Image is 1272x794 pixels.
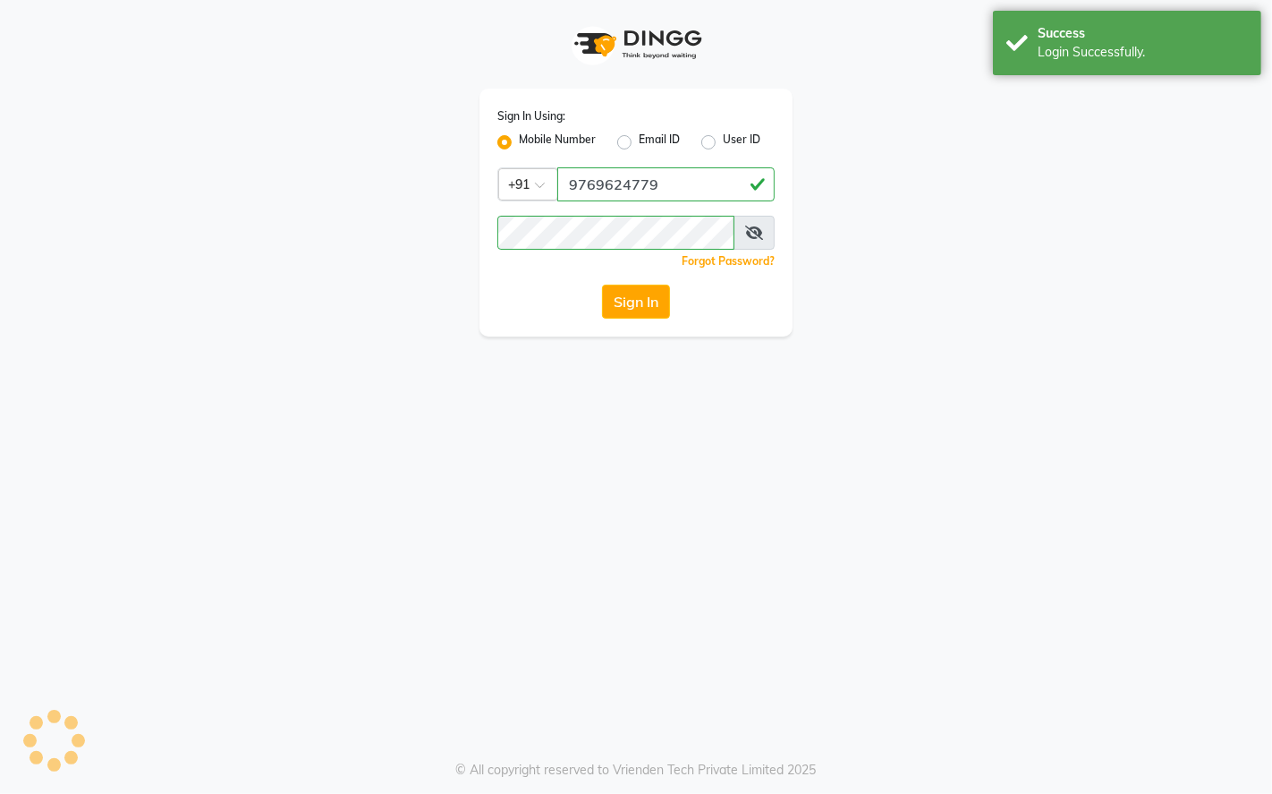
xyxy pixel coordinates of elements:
[564,18,708,71] img: logo1.svg
[602,285,670,319] button: Sign In
[1038,43,1248,62] div: Login Successfully.
[497,216,734,250] input: Username
[682,254,775,268] a: Forgot Password?
[1038,24,1248,43] div: Success
[723,132,760,153] label: User ID
[557,167,775,201] input: Username
[639,132,680,153] label: Email ID
[497,108,565,124] label: Sign In Using:
[519,132,596,153] label: Mobile Number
